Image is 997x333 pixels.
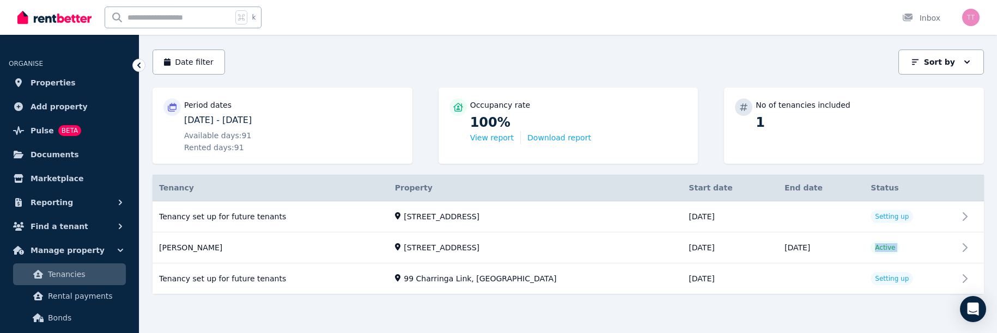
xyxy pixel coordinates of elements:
th: Status [864,175,958,201]
span: Reporting [31,196,73,209]
img: test test [962,9,980,26]
span: [STREET_ADDRESS] [404,242,479,253]
span: Documents [31,148,79,161]
td: [DATE] [682,263,778,294]
span: Setting up [875,212,909,221]
th: Start date [682,175,778,201]
span: Setting up [875,274,909,283]
button: Find a tenant [9,215,130,237]
button: Date filter [153,50,225,75]
a: Documents [9,144,130,165]
span: Available days: 91 [184,130,251,141]
td: [DATE] [682,201,778,232]
span: BETA [58,125,81,136]
span: Pulse [31,124,54,137]
span: Bonds [48,311,121,324]
p: Occupancy rate [470,100,531,110]
span: Manage property [31,244,105,257]
td: [DATE] [778,232,864,263]
button: Reporting [9,192,130,213]
a: Add property [9,96,130,118]
p: Period dates [184,100,232,110]
span: Active [875,243,895,252]
a: Properties [9,72,130,94]
p: [DATE] - [DATE] [184,114,402,127]
div: Inbox [902,13,940,23]
span: Marketplace [31,172,83,185]
a: Marketplace [9,168,130,189]
span: ORGANISE [9,60,43,67]
img: RentBetter [17,9,92,26]
span: Tenancies [48,268,121,281]
th: Property [388,175,683,201]
a: Bonds [13,307,126,329]
span: Add property [31,100,88,113]
p: No of tenancies included [756,100,850,110]
p: 100% [470,114,688,131]
a: View details for Tenancy for 99 Charringa Link, Smithfield [153,263,388,294]
p: Sort by [924,57,955,67]
button: View report [470,132,514,143]
span: Properties [31,76,76,89]
button: Sort by [898,50,984,75]
a: View details for Anduin Wrynn [153,232,388,263]
a: PulseBETA [9,120,130,141]
div: Open Intercom Messenger [960,296,986,322]
span: [STREET_ADDRESS] [404,211,479,222]
span: Rental payments [48,289,121,303]
span: Find a tenant [31,220,88,233]
a: View details for Tenancy for 5/31 Perry Street, Campsie [153,201,388,232]
a: Tenancies [13,263,126,285]
button: Download report [527,132,591,143]
button: Manage property [9,239,130,261]
span: 99 Charringa Link, [GEOGRAPHIC_DATA] [404,273,556,284]
span: Tenancy [159,182,194,193]
th: End date [778,175,864,201]
td: [DATE] [682,232,778,263]
a: Rental payments [13,285,126,307]
p: 1 [756,114,973,131]
span: k [252,13,256,22]
span: Rented days: 91 [184,142,244,153]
